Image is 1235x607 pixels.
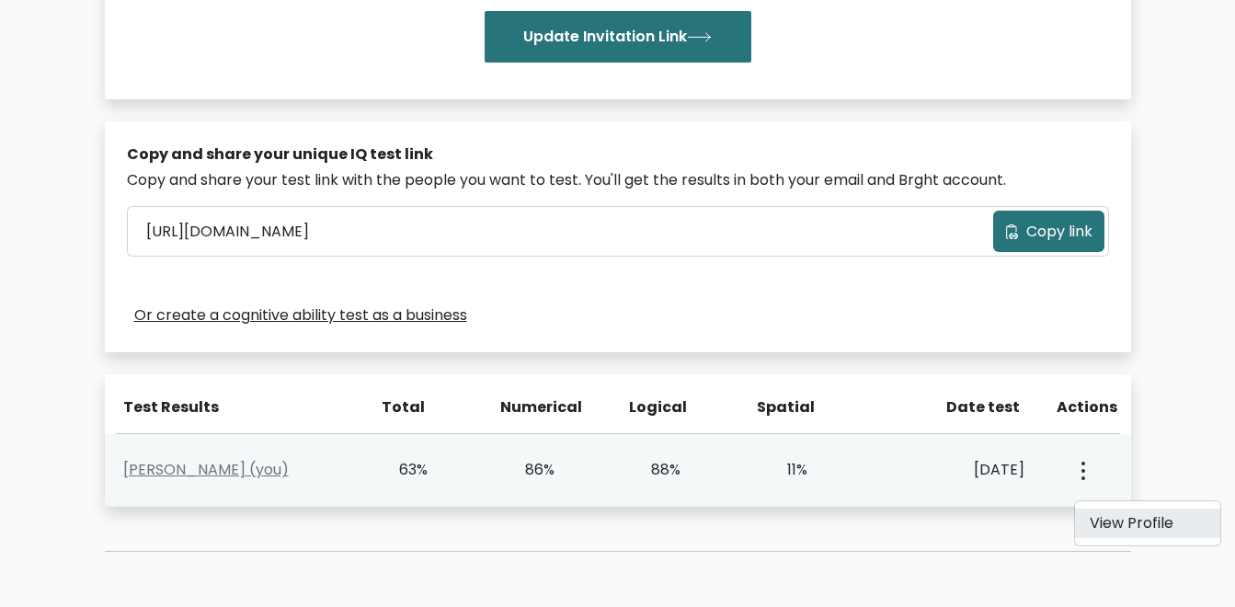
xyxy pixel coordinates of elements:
div: Test Results [123,396,350,418]
div: Copy and share your unique IQ test link [127,143,1109,166]
span: Copy link [1026,221,1092,243]
a: Or create a cognitive ability test as a business [134,304,467,326]
div: 88% [629,459,681,481]
a: View Profile [1075,509,1220,538]
button: Update Invitation Link [485,11,751,63]
a: [PERSON_NAME] (you) [123,459,289,480]
div: Total [372,396,426,418]
div: 11% [755,459,807,481]
div: Logical [629,396,682,418]
button: Copy link [993,211,1104,252]
div: Spatial [757,396,810,418]
div: 63% [376,459,429,481]
div: 86% [502,459,555,481]
div: Copy and share your test link with the people you want to test. You'll get the results in both yo... [127,169,1109,191]
div: [DATE] [882,459,1024,481]
div: Numerical [500,396,554,418]
div: Date test [886,396,1035,418]
div: Actions [1057,396,1120,418]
